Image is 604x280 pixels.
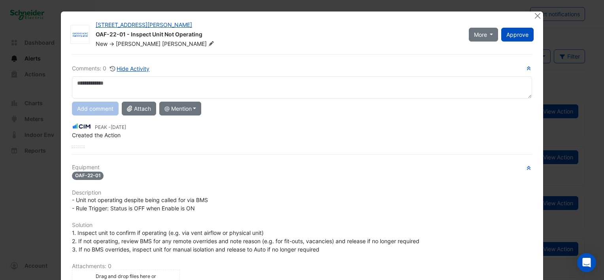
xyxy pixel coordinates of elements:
span: Approve [506,31,528,38]
button: Hide Activity [109,64,150,73]
img: Grosvenor Engineering [71,31,89,39]
button: Close [533,11,542,20]
span: [PERSON_NAME] [162,40,216,48]
button: Attach [122,102,156,115]
div: OAF-22-01 - Inspect Unit Not Operating [96,30,459,40]
span: 2025-10-02 16:02:38 [111,124,126,130]
span: More [474,30,487,39]
span: New [96,40,108,47]
h6: Description [72,189,532,196]
img: CIM [72,122,92,131]
button: @ Mention [159,102,202,115]
h6: Equipment [72,164,532,171]
h6: Attachments: 0 [72,263,532,270]
span: -> [109,40,114,47]
button: More [469,28,498,42]
small: PEAK - [95,124,126,131]
button: Approve [501,28,534,42]
span: - Unit not operating despite being called for via BMS - Rule Trigger: Status is OFF when Enable i... [72,197,208,212]
a: [STREET_ADDRESS][PERSON_NAME] [96,21,192,28]
div: Open Intercom Messenger [577,253,596,272]
span: Created the Action [72,132,121,138]
span: 1. Inspect unit to confirm if operating (e.g. via vent airflow or physical unit) 2. If not operat... [72,229,419,253]
div: Comments: 0 [72,64,150,73]
span: [PERSON_NAME] [116,40,160,47]
span: OAF-22-01 [72,172,104,180]
h6: Solution [72,222,532,229]
small: Drag and drop files here or [96,273,156,279]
